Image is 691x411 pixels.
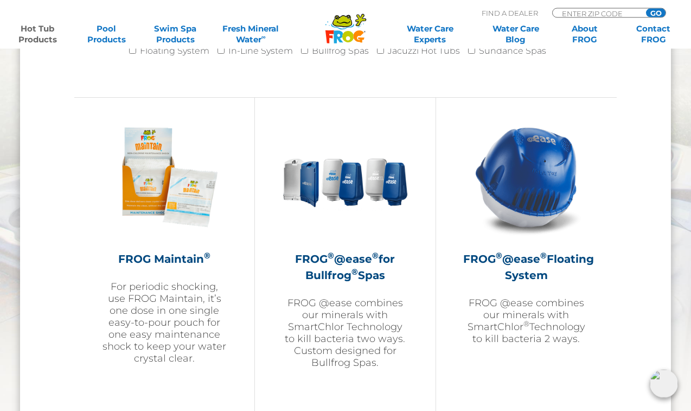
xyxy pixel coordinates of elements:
label: Floating System [140,40,209,62]
label: Bullfrog Spas [312,40,369,62]
sup: ® [328,250,334,261]
p: FROG @ease combines our minerals with SmartChlor Technology to kill bacteria two ways. Custom des... [282,297,408,369]
sup: ∞ [261,33,266,41]
label: Jacuzzi Hot Tubs [388,40,460,62]
a: Swim SpaProducts [149,23,202,45]
a: PoolProducts [80,23,133,45]
sup: ® [372,250,379,261]
p: Find A Dealer [482,8,538,18]
img: openIcon [650,370,678,398]
a: AboutFROG [558,23,611,45]
a: Water CareExperts [387,23,474,45]
a: FROG®@ease®for Bullfrog®SpasFROG @ease combines our minerals with SmartChlor Technology to kill b... [282,114,408,396]
img: bullfrog-product-hero-300x300.png [282,114,408,240]
input: Zip Code Form [561,9,634,18]
a: FROG Maintain®For periodic shocking, use FROG Maintain, it’s one dose in one single easy-to-pour ... [101,114,227,396]
h2: FROG @ease for Bullfrog Spas [282,251,408,283]
a: Hot TubProducts [11,23,65,45]
a: FROG®@ease®Floating SystemFROG @ease combines our minerals with SmartChlor®Technology to kill bac... [463,114,590,396]
sup: ® [351,267,358,277]
sup: ® [540,250,547,261]
input: GO [646,9,666,17]
sup: ® [523,319,529,328]
sup: ® [496,250,502,261]
label: In-Line System [228,40,293,62]
h2: FROG Maintain [101,251,227,267]
a: Fresh MineralWater∞ [217,23,284,45]
p: For periodic shocking, use FROG Maintain, it’s one dose in one single easy-to-pour pouch for one ... [101,281,227,364]
h2: FROG @ease Floating System [463,251,590,283]
label: Sundance Spas [479,40,546,62]
sup: ® [204,250,210,261]
a: ContactFROG [626,23,680,45]
img: hot-tub-product-atease-system-300x300.png [463,114,589,240]
p: FROG @ease combines our minerals with SmartChlor Technology to kill bacteria 2 ways. [463,297,590,345]
img: Frog_Maintain_Hero-2-v2-300x300.png [101,114,227,240]
a: Water CareBlog [489,23,542,45]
